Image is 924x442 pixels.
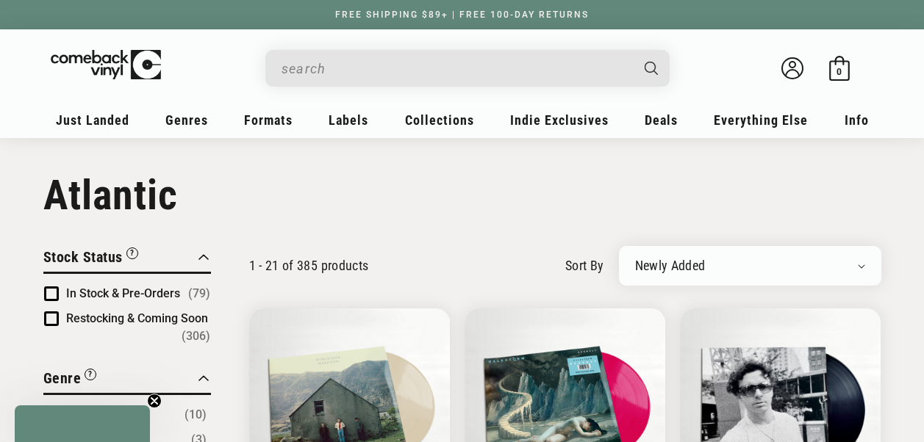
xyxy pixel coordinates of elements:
[631,50,671,87] button: Search
[320,10,604,20] a: FREE SHIPPING $89+ | FREE 100-DAY RETURNS
[845,112,869,128] span: Info
[837,66,842,77] span: 0
[165,112,208,128] span: Genres
[188,285,210,302] span: Number of products: (79)
[43,171,881,220] h1: Atlantic
[43,369,82,387] span: Genre
[510,112,609,128] span: Indie Exclusives
[66,286,180,300] span: In Stock & Pre-Orders
[147,394,162,408] button: Close teaser
[329,112,368,128] span: Labels
[56,112,129,128] span: Just Landed
[15,405,150,442] div: Close teaser
[182,327,210,345] span: Number of products: (306)
[244,112,293,128] span: Formats
[43,246,138,272] button: Filter by Stock Status
[43,367,97,393] button: Filter by Genre
[714,112,808,128] span: Everything Else
[43,248,123,266] span: Stock Status
[645,112,678,128] span: Deals
[185,406,207,424] span: Number of products: (10)
[249,258,369,273] p: 1 - 21 of 385 products
[282,54,630,84] input: search
[66,311,208,325] span: Restocking & Coming Soon
[405,112,474,128] span: Collections
[565,256,604,275] label: sort by
[265,50,670,87] div: Search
